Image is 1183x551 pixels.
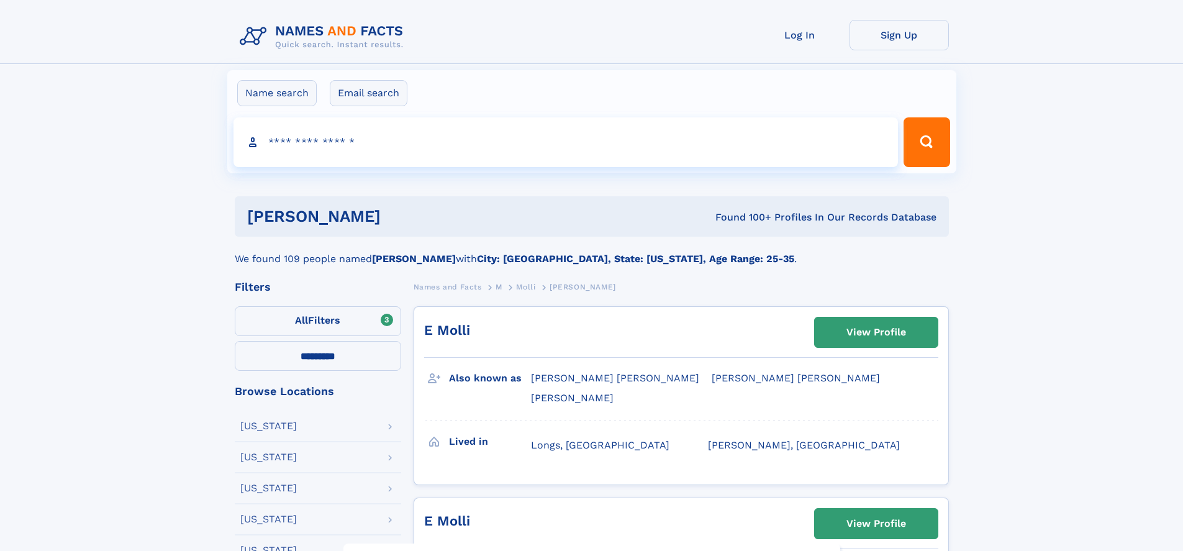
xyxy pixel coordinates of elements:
span: Longs, [GEOGRAPHIC_DATA] [531,439,669,451]
div: [US_STATE] [240,483,297,493]
span: Molli [516,283,535,291]
span: [PERSON_NAME] [531,392,614,404]
a: M [496,279,502,294]
span: [PERSON_NAME] [PERSON_NAME] [712,372,880,384]
a: View Profile [815,317,938,347]
a: Names and Facts [414,279,482,294]
button: Search Button [904,117,950,167]
span: [PERSON_NAME] [PERSON_NAME] [531,372,699,384]
a: E Molli [424,322,470,338]
div: View Profile [846,318,906,347]
a: E Molli [424,513,470,529]
div: Filters [235,281,401,293]
div: [US_STATE] [240,452,297,462]
h3: Lived in [449,431,531,452]
b: City: [GEOGRAPHIC_DATA], State: [US_STATE], Age Range: 25-35 [477,253,794,265]
div: [US_STATE] [240,421,297,431]
span: All [295,314,308,326]
div: View Profile [846,509,906,538]
img: Logo Names and Facts [235,20,414,53]
div: Browse Locations [235,386,401,397]
input: search input [233,117,899,167]
div: We found 109 people named with . [235,237,949,266]
h1: [PERSON_NAME] [247,209,548,224]
label: Email search [330,80,407,106]
h3: Also known as [449,368,531,389]
label: Filters [235,306,401,336]
a: View Profile [815,509,938,539]
div: [US_STATE] [240,514,297,524]
label: Name search [237,80,317,106]
a: Log In [750,20,850,50]
div: Found 100+ Profiles In Our Records Database [548,211,936,224]
b: [PERSON_NAME] [372,253,456,265]
a: Molli [516,279,535,294]
span: M [496,283,502,291]
span: [PERSON_NAME], [GEOGRAPHIC_DATA] [708,439,900,451]
span: [PERSON_NAME] [550,283,616,291]
a: Sign Up [850,20,949,50]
